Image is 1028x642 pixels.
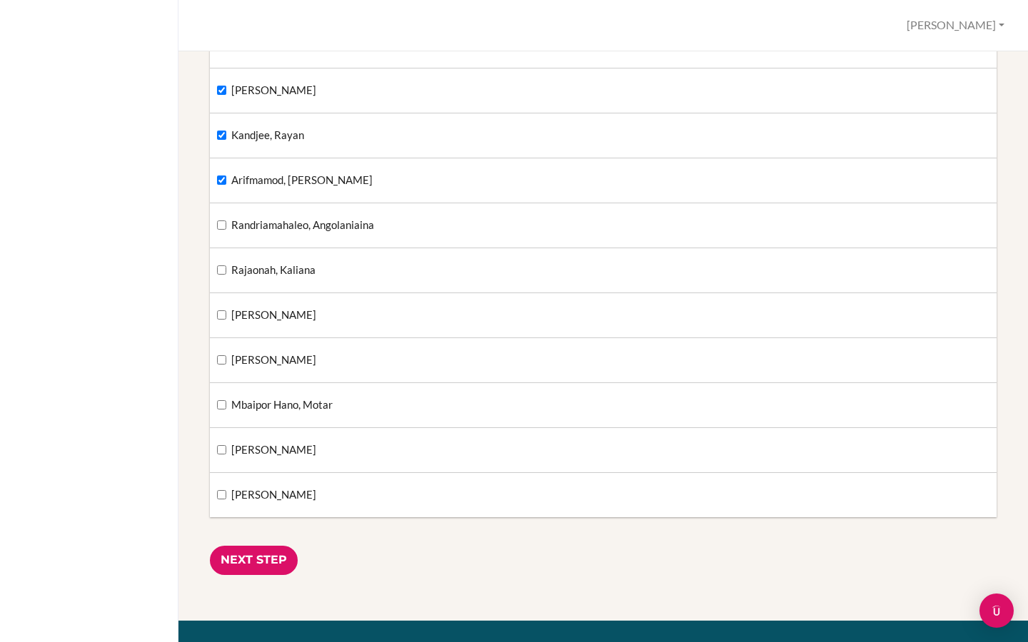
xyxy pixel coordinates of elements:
[217,490,226,499] input: [PERSON_NAME]
[217,310,226,320] input: [PERSON_NAME]
[217,220,226,230] input: Randriamahaleo, Angolaniaina
[217,173,373,188] label: Arifmamod, [PERSON_NAME]
[217,442,316,458] label: [PERSON_NAME]
[217,265,226,275] input: Rajaonah, Kaliana
[217,352,316,368] label: [PERSON_NAME]
[217,86,226,95] input: [PERSON_NAME]
[217,487,316,503] label: [PERSON_NAME]
[217,307,316,323] label: [PERSON_NAME]
[210,546,298,575] input: Next Step
[217,83,316,98] label: [PERSON_NAME]
[217,131,226,140] input: Kandjee, Rayan
[217,263,316,278] label: Rajaonah, Kaliana
[217,397,333,413] label: Mbaipor Hano, Motar
[900,12,1011,39] button: [PERSON_NAME]
[979,593,1014,628] div: Open Intercom Messenger
[217,128,304,143] label: Kandjee, Rayan
[217,175,226,185] input: Arifmamod, [PERSON_NAME]
[217,445,226,454] input: [PERSON_NAME]
[217,355,226,365] input: [PERSON_NAME]
[217,400,226,409] input: Mbaipor Hano, Motar
[217,218,374,233] label: Randriamahaleo, Angolaniaina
